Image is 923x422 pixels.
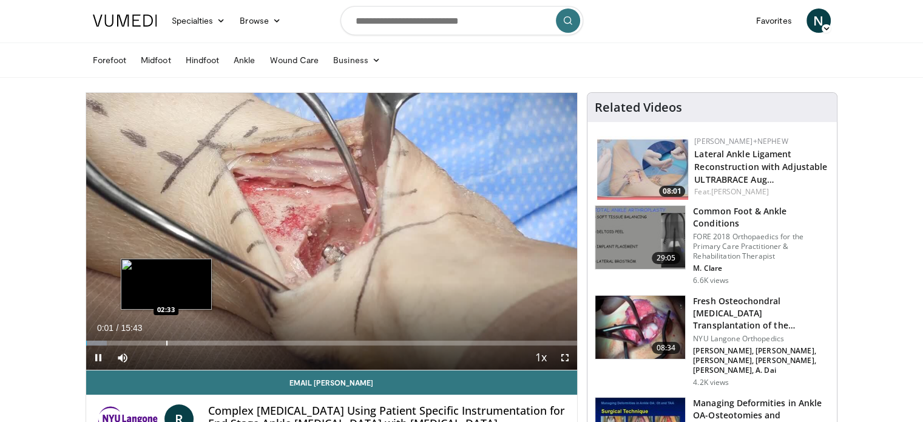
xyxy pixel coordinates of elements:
[652,342,681,354] span: 08:34
[694,186,827,197] div: Feat.
[595,205,830,285] a: 29:05 Common Foot & Ankle Conditions FORE 2018 Orthopaedics for the Primary Care Practitioner & R...
[97,323,113,333] span: 0:01
[597,136,688,200] a: 08:01
[226,48,262,72] a: Ankle
[693,334,830,344] p: NYU Langone Orthopedics
[693,276,729,285] p: 6.6K views
[262,48,326,72] a: Wound Care
[806,9,831,33] a: N
[164,9,233,33] a: Specialties
[595,296,685,359] img: a8fa93d5-d56c-4818-8c56-67acfc24e726.jpg.150x105_q85_crop-smart_upscale.jpg
[529,345,553,370] button: Playback Rate
[693,295,830,332] h3: Fresh Osteochondral [MEDICAL_DATA] Transplantation of the [MEDICAL_DATA] via Media…
[693,264,830,273] p: M. Clare
[86,93,578,370] video-js: Video Player
[694,136,788,146] a: [PERSON_NAME]+Nephew
[553,345,577,370] button: Fullscreen
[117,323,119,333] span: /
[178,48,227,72] a: Hindfoot
[232,9,288,33] a: Browse
[749,9,799,33] a: Favorites
[121,259,212,310] img: image.jpeg
[693,346,830,375] p: [PERSON_NAME], [PERSON_NAME], [PERSON_NAME], [PERSON_NAME], [PERSON_NAME], A. Dai
[597,136,688,200] img: 044b55f9-35d8-467a-a7ec-b25583c50434.150x105_q85_crop-smart_upscale.jpg
[694,148,827,185] a: Lateral Ankle Ligament Reconstruction with Adjustable ULTRABRACE Aug…
[86,370,578,395] a: Email [PERSON_NAME]
[595,100,682,115] h4: Related Videos
[693,378,729,387] p: 4.2K views
[595,206,685,269] img: 6ece7218-3b5d-40f5-ae19-d9dd7468f08b.150x105_q85_crop-smart_upscale.jpg
[693,205,830,230] h3: Common Foot & Ankle Conditions
[86,48,134,72] a: Forefoot
[121,323,142,333] span: 15:43
[134,48,178,72] a: Midfoot
[693,232,830,261] p: FORE 2018 Orthopaedics for the Primary Care Practitioner & Rehabilitation Therapist
[93,15,157,27] img: VuMedi Logo
[711,186,769,197] a: [PERSON_NAME]
[326,48,388,72] a: Business
[595,295,830,387] a: 08:34 Fresh Osteochondral [MEDICAL_DATA] Transplantation of the [MEDICAL_DATA] via Media… NYU Lan...
[110,345,135,370] button: Mute
[652,252,681,264] span: 29:05
[86,345,110,370] button: Pause
[659,186,685,197] span: 08:01
[86,341,578,345] div: Progress Bar
[340,6,583,35] input: Search topics, interventions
